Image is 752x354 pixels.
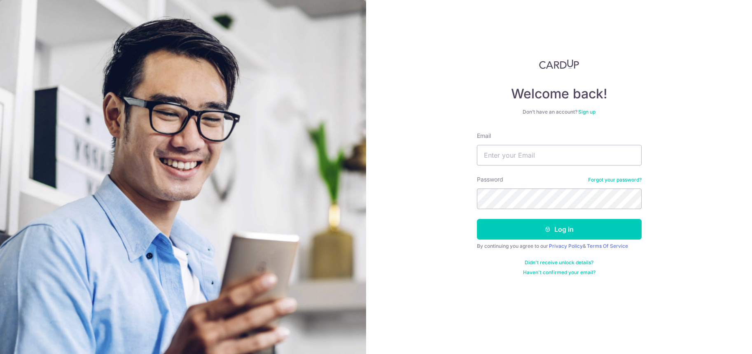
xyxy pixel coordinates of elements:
h4: Welcome back! [477,86,642,102]
a: Forgot your password? [588,177,642,183]
a: Haven't confirmed your email? [523,269,596,276]
a: Didn't receive unlock details? [525,259,593,266]
input: Enter your Email [477,145,642,165]
img: CardUp Logo [539,59,579,69]
label: Password [477,175,503,184]
div: By continuing you agree to our & [477,243,642,249]
a: Terms Of Service [587,243,628,249]
label: Email [477,132,491,140]
a: Privacy Policy [549,243,583,249]
a: Sign up [578,109,596,115]
div: Don’t have an account? [477,109,642,115]
button: Log in [477,219,642,240]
